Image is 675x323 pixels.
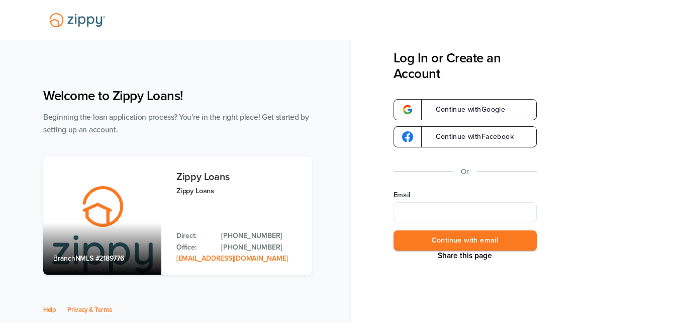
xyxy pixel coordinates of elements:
[461,166,469,178] p: Or
[394,50,537,82] h3: Log In or Create an Account
[394,99,537,120] a: google-logoContinue withGoogle
[75,254,124,263] span: NMLS #2189776
[221,230,302,241] a: Direct Phone: 512-975-2947
[43,9,111,32] img: Lender Logo
[176,242,211,253] p: Office:
[402,131,413,142] img: google-logo
[221,242,302,253] a: Office Phone: 512-975-2947
[43,306,56,314] a: Help
[176,185,302,197] p: Zippy Loans
[394,202,537,222] input: Email Address
[43,88,312,104] h1: Welcome to Zippy Loans!
[176,230,211,241] p: Direct:
[176,172,302,183] h3: Zippy Loans
[402,104,413,115] img: google-logo
[426,133,514,140] span: Continue with Facebook
[394,190,537,200] label: Email
[53,254,75,263] span: Branch
[394,126,537,147] a: google-logoContinue withFacebook
[176,254,288,263] a: Email Address: zippyguide@zippymh.com
[43,113,309,134] span: Beginning the loan application process? You're in the right place! Get started by setting up an a...
[394,230,537,251] button: Continue with email
[426,106,506,113] span: Continue with Google
[435,251,495,261] button: Share This Page
[67,306,112,314] a: Privacy & Terms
